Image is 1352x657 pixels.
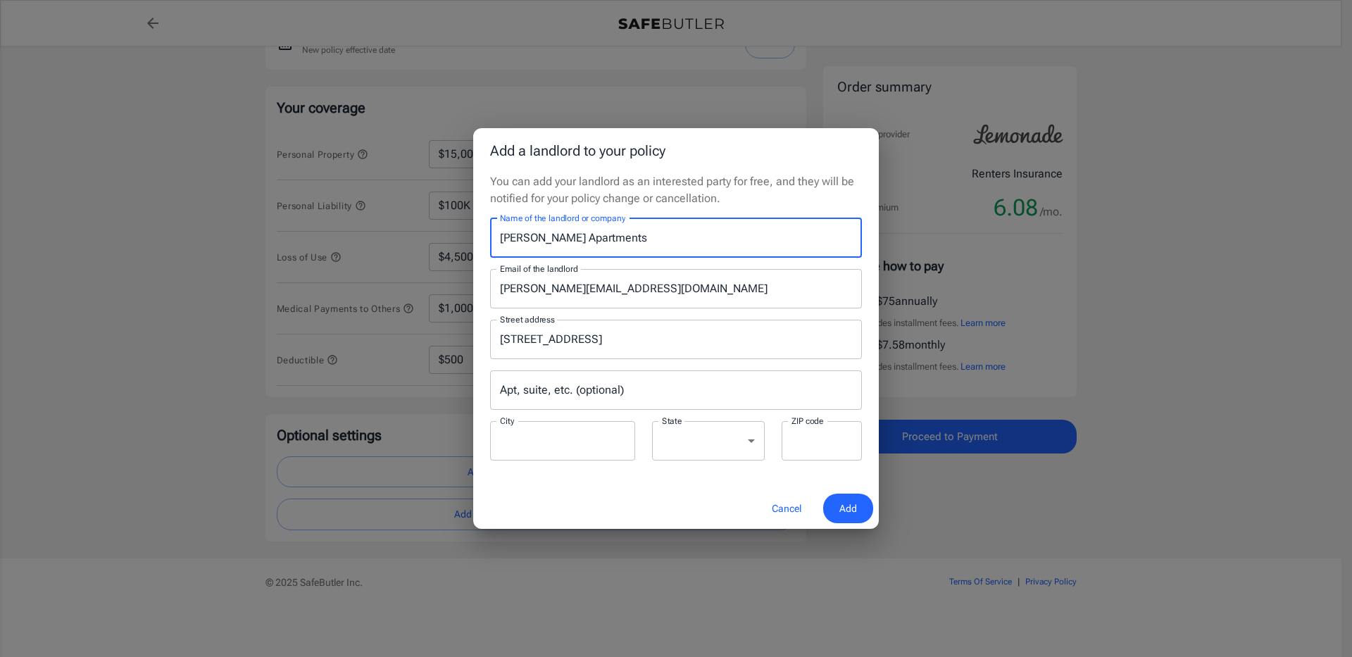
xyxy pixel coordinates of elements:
label: State [662,415,682,427]
label: Email of the landlord [500,263,577,275]
h2: Add a landlord to your policy [473,128,879,173]
span: Add [839,500,857,518]
button: Add [823,494,873,524]
label: City [500,415,514,427]
label: Street address [500,313,555,325]
label: Name of the landlord or company [500,212,625,224]
label: ZIP code [791,415,824,427]
button: Cancel [756,494,818,524]
p: You can add your landlord as an interested party for free, and they will be notified for your pol... [490,173,862,207]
